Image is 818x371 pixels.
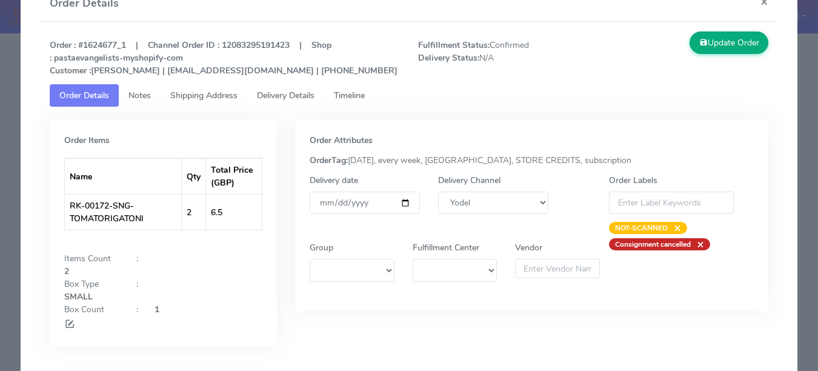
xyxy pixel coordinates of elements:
strong: SMALL [64,291,93,302]
label: Delivery Channel [438,174,500,187]
div: [DATE], every week, [GEOGRAPHIC_DATA], STORE CREDITS, subscription [301,154,763,167]
label: Order Labels [609,174,657,187]
strong: OrderTag: [310,155,348,166]
input: Enter Vendor Name [515,259,600,278]
td: 6.5 [206,194,262,230]
th: Name [65,158,182,194]
button: Update Order [690,32,768,54]
strong: NOT-SCANNED [615,223,668,233]
td: RK-00172-SNG-TOMATORIGATONI [65,194,182,230]
div: : [127,252,145,265]
label: Fulfillment Center [413,241,479,254]
label: Delivery date [310,174,358,187]
th: Total Price (GBP) [206,158,262,194]
div: : [127,278,145,290]
span: Notes [128,90,151,101]
td: 2 [182,194,206,230]
span: × [691,238,704,250]
label: Vendor [515,241,542,254]
strong: Order Items [64,135,110,146]
span: Order Details [59,90,109,101]
strong: 1 [155,304,159,315]
label: Group [310,241,333,254]
span: Timeline [334,90,365,101]
strong: Order Attributes [310,135,373,146]
span: × [668,222,681,234]
strong: 2 [64,266,69,277]
span: Delivery Details [257,90,314,101]
div: Items Count [55,252,127,265]
strong: Delivery Status: [418,52,479,64]
strong: Customer : [50,65,91,76]
strong: Order : #1624677_1 | Channel Order ID : 12083295191423 | Shop : pastaevangelists-myshopify-com [P... [50,39,397,76]
strong: Consignment cancelled [615,239,691,249]
div: Box Type [55,278,127,290]
span: Confirmed N/A [409,39,593,77]
div: : [127,303,145,316]
th: Qty [182,158,206,194]
strong: Fulfillment Status: [418,39,490,51]
span: Shipping Address [170,90,238,101]
ul: Tabs [50,84,768,107]
div: Box Count [55,303,127,316]
input: Enter Label Keywords [609,192,734,214]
